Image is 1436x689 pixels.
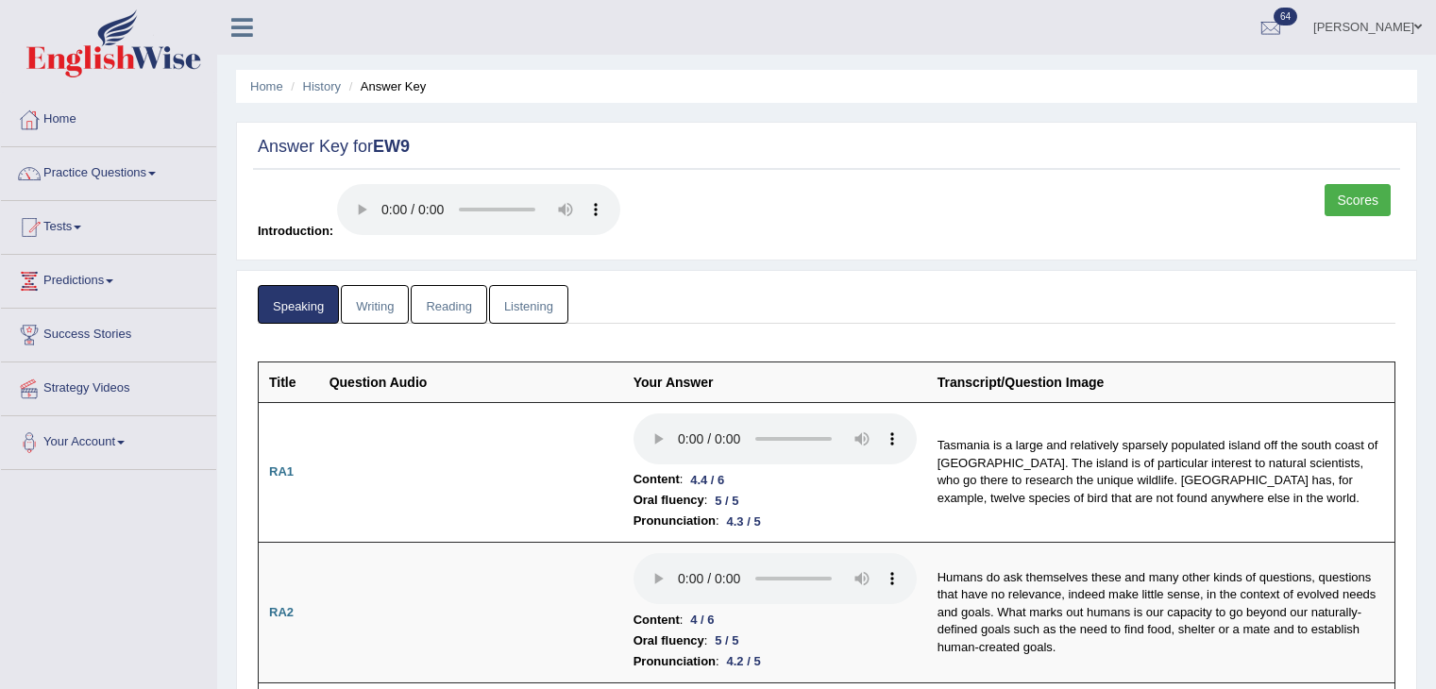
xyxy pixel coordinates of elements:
b: Oral fluency [634,630,704,651]
th: Your Answer [623,361,927,402]
a: Home [1,93,216,141]
h2: Answer Key for [258,138,1395,157]
a: Writing [341,285,409,324]
b: RA1 [269,464,294,479]
li: : [634,630,917,651]
div: 5 / 5 [707,630,746,650]
b: Pronunciation [634,651,716,672]
a: Reading [411,285,486,324]
a: Your Account [1,416,216,463]
span: 64 [1274,8,1297,25]
li: Answer Key [345,77,427,95]
li: : [634,511,917,531]
div: 5 / 5 [707,491,746,511]
td: Humans do ask themselves these and many other kinds of questions, questions that have no relevanc... [927,543,1395,683]
a: Strategy Videos [1,362,216,410]
b: RA2 [269,605,294,619]
a: Scores [1325,184,1391,216]
a: Tests [1,201,216,248]
th: Question Audio [319,361,623,402]
a: Practice Questions [1,147,216,194]
a: History [303,79,341,93]
a: Predictions [1,255,216,302]
b: Content [634,469,680,490]
a: Success Stories [1,309,216,356]
span: Introduction: [258,224,333,238]
a: Listening [489,285,568,324]
li: : [634,651,917,672]
li: : [634,490,917,511]
b: Oral fluency [634,490,704,511]
div: 4 / 6 [683,610,721,630]
strong: EW9 [373,137,410,156]
a: Speaking [258,285,339,324]
a: Home [250,79,283,93]
th: Transcript/Question Image [927,361,1395,402]
div: 4.2 / 5 [719,651,769,671]
div: 4.4 / 6 [683,470,732,490]
li: : [634,610,917,630]
div: 4.3 / 5 [719,512,769,531]
b: Pronunciation [634,511,716,531]
b: Content [634,610,680,630]
li: : [634,469,917,490]
td: Tasmania is a large and relatively sparsely populated island off the south coast of [GEOGRAPHIC_D... [927,402,1395,543]
th: Title [259,361,319,402]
